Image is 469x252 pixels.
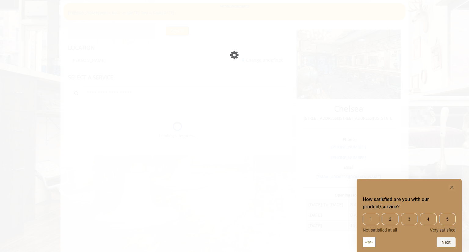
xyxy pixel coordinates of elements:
[430,228,456,232] span: Very satisfied
[401,213,417,225] span: 3
[363,196,456,211] h2: How satisfied are you with our product/service? Select an option from 1 to 5, with 1 being Not sa...
[363,213,379,225] span: 1
[363,213,456,232] div: How satisfied are you with our product/service? Select an option from 1 to 5, with 1 being Not sa...
[439,213,456,225] span: 5
[420,213,436,225] span: 4
[363,184,456,247] div: How satisfied are you with our product/service? Select an option from 1 to 5, with 1 being Not sa...
[448,184,456,191] button: Hide survey
[382,213,398,225] span: 2
[437,237,456,247] button: Next question
[363,228,397,232] span: Not satisfied at all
